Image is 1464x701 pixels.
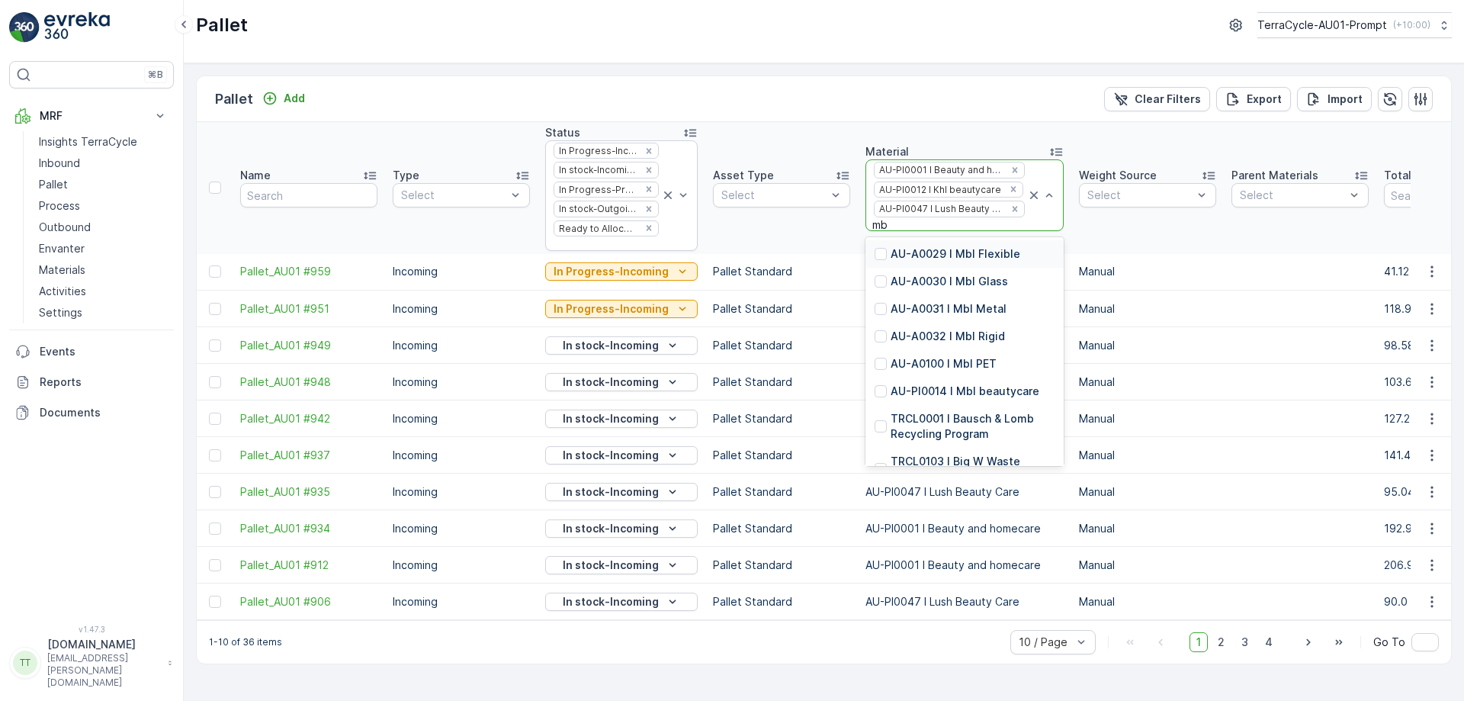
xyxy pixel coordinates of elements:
[1216,87,1291,111] button: Export
[875,182,1003,197] div: AU-PI0012 I Khl beautycare
[545,125,580,140] p: Status
[209,376,221,388] div: Toggle Row Selected
[858,510,1071,547] td: AU-PI0001 I Beauty and homecare
[705,510,858,547] td: Pallet Standard
[1234,632,1255,652] span: 3
[240,448,377,463] a: Pallet_AU01 #937
[39,241,85,256] p: Envanter
[256,89,311,108] button: Add
[1247,92,1282,107] p: Export
[554,264,669,279] p: In Progress-Incoming
[39,305,82,320] p: Settings
[385,547,538,584] td: Incoming
[209,636,282,648] p: 1-10 of 36 items
[33,174,174,195] a: Pallet
[640,203,657,215] div: Remove In stock-Outgoing
[215,88,253,110] p: Pallet
[1257,12,1452,38] button: TerraCycle-AU01-Prompt(+10:00)
[40,375,168,390] p: Reports
[891,246,1020,262] p: AU-A0029 I Mbl Flexible
[705,327,858,364] td: Pallet Standard
[858,327,1071,364] td: AU-PI0047 I Lush Beauty Care
[563,338,659,353] p: In stock-Incoming
[891,454,1055,484] p: TRCL0103 I Big W Waste streams Combination items
[545,300,698,318] button: In Progress-Incoming
[545,556,698,574] button: In stock-Incoming
[240,411,377,426] a: Pallet_AU01 #942
[640,222,657,234] div: Remove Ready to Allocation
[240,338,377,353] span: Pallet_AU01 #949
[705,364,858,400] td: Pallet Standard
[385,364,538,400] td: Incoming
[1006,164,1023,176] div: Remove AU-PI0001 I Beauty and homecare
[39,134,137,150] p: Insights TerraCycle
[33,302,174,323] a: Settings
[9,625,174,634] span: v 1.47.3
[891,411,1055,442] p: TRCL0001 I Bausch & Lomb Recycling Program
[385,474,538,510] td: Incoming
[240,375,377,390] a: Pallet_AU01 #948
[9,101,174,131] button: MRF
[563,521,659,536] p: In stock-Incoming
[9,367,174,397] a: Reports
[39,262,85,278] p: Materials
[858,474,1071,510] td: AU-PI0047 I Lush Beauty Care
[385,327,538,364] td: Incoming
[40,108,143,124] p: MRF
[9,12,40,43] img: logo
[47,637,160,652] p: [DOMAIN_NAME]
[1297,87,1372,111] button: Import
[44,12,110,43] img: logo_light-DOdMpM7g.png
[385,254,538,291] td: Incoming
[1231,168,1318,183] p: Parent Materials
[1087,188,1193,203] p: Select
[858,254,1071,291] td: AU-PI0047 I Lush Beauty Care
[209,523,221,535] div: Toggle Row Selected
[1257,18,1387,33] p: TerraCycle-AU01-Prompt
[554,182,639,197] div: In Progress-Processing
[875,201,1005,216] div: AU-PI0047 I Lush Beauty Care
[554,221,639,236] div: Ready to Allocation
[640,164,657,176] div: Remove In stock-Incoming
[545,373,698,391] button: In stock-Incoming
[545,262,698,281] button: In Progress-Incoming
[1071,364,1224,400] td: Manual
[1328,92,1363,107] p: Import
[1006,203,1023,215] div: Remove AU-PI0047 I Lush Beauty Care
[240,521,377,536] span: Pallet_AU01 #934
[401,188,506,203] p: Select
[563,594,659,609] p: In stock-Incoming
[563,411,659,426] p: In stock-Incoming
[858,364,1071,400] td: AU-PI0047 I Lush Beauty Care
[891,301,1006,317] p: AU-A0031 I Mbl Metal
[33,131,174,153] a: Insights TerraCycle
[393,168,419,183] p: Type
[563,448,659,463] p: In stock-Incoming
[33,217,174,238] a: Outbound
[1373,635,1405,650] span: Go To
[33,238,174,259] a: Envanter
[209,339,221,352] div: Toggle Row Selected
[1393,19,1430,31] p: ( +10:00 )
[385,437,538,474] td: Incoming
[40,344,168,359] p: Events
[39,284,86,299] p: Activities
[705,474,858,510] td: Pallet Standard
[875,162,1005,177] div: AU-PI0001 I Beauty and homecare
[1240,188,1345,203] p: Select
[209,486,221,498] div: Toggle Row Selected
[721,188,827,203] p: Select
[1135,92,1201,107] p: Clear Filters
[705,584,858,620] td: Pallet Standard
[1071,291,1224,327] td: Manual
[545,410,698,428] button: In stock-Incoming
[1005,183,1022,195] div: Remove AU-PI0012 I Khl beautycare
[554,301,669,317] p: In Progress-Incoming
[858,400,1071,437] td: AU-PI0001 I Beauty and homecare
[1211,632,1231,652] span: 2
[385,510,538,547] td: Incoming
[39,177,68,192] p: Pallet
